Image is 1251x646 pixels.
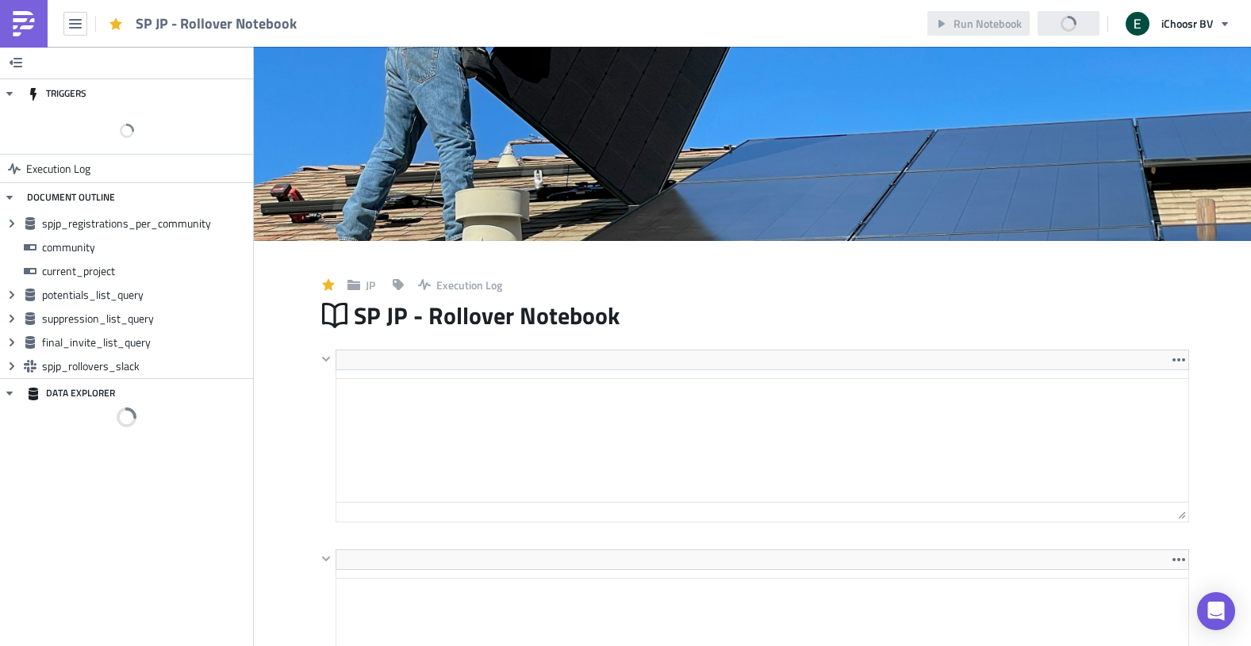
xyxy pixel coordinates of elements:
[26,155,90,183] span: Execution Log
[42,288,249,302] span: potentials_list_query
[11,11,36,36] img: PushMetrics
[927,11,1030,36] button: Run Notebook
[42,359,249,373] span: spjp_rollovers_slack
[42,216,249,231] span: spjp_registrations_per_community
[136,14,298,32] span: SP JP - Rollover Notebook
[27,183,115,212] div: DOCUMENT OUTLINE
[27,379,115,407] div: DATA EXPLORER
[42,335,249,350] span: final_invite_list_query
[1038,11,1099,36] button: Share
[1116,6,1239,41] button: iChoosr BV
[317,350,336,369] button: Hide content
[336,379,1188,502] iframe: Rich Text Area
[340,273,383,297] button: JP
[366,277,375,293] span: JP
[317,549,336,568] button: Hide content
[1172,503,1188,522] div: Resize
[1197,592,1235,630] div: Open Intercom Messenger
[354,300,621,331] span: SP JP - Rollover Notebook
[410,273,510,297] button: Execution Log
[1124,10,1151,37] img: Avatar
[954,15,1022,32] span: Run Notebook
[27,79,86,108] div: TRIGGERS
[42,264,249,278] span: current_project
[42,240,249,254] span: community
[254,47,1251,241] img: Cover Image
[436,277,502,293] span: Execution Log
[1161,15,1213,32] span: iChoosr BV
[42,312,249,326] span: suppression_list_query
